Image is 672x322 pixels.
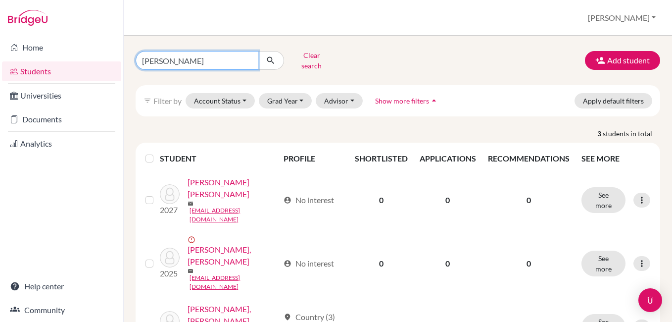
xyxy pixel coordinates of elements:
a: [PERSON_NAME] [PERSON_NAME] [188,176,279,200]
span: location_on [284,313,291,321]
div: No interest [284,258,334,269]
span: students in total [603,128,660,139]
th: SHORTLISTED [349,147,414,170]
span: Show more filters [375,97,429,105]
button: Grad Year [259,93,312,108]
td: 0 [414,230,482,297]
img: ARRIETA HERRERA, JAIME [160,184,180,204]
th: APPLICATIONS [414,147,482,170]
th: PROFILE [278,147,349,170]
button: Account Status [186,93,255,108]
th: SEE MORE [576,147,656,170]
td: 0 [349,230,414,297]
a: [EMAIL_ADDRESS][DOMAIN_NAME] [190,206,279,224]
i: filter_list [144,97,151,105]
button: See more [581,187,625,213]
td: 0 [349,170,414,230]
a: [EMAIL_ADDRESS][DOMAIN_NAME] [190,273,279,291]
th: RECOMMENDATIONS [482,147,576,170]
a: Community [2,300,121,320]
button: See more [581,251,625,276]
a: Help center [2,276,121,296]
span: account_circle [284,196,291,204]
button: Apply default filters [575,93,652,108]
i: arrow_drop_up [429,96,439,106]
strong: 3 [597,128,603,139]
a: Home [2,38,121,57]
span: mail [188,268,193,274]
button: [PERSON_NAME] [583,8,660,27]
input: Find student by name... [136,51,258,70]
a: Documents [2,109,121,129]
div: Open Intercom Messenger [638,288,662,312]
button: Advisor [316,93,363,108]
span: mail [188,201,193,207]
button: Show more filtersarrow_drop_up [367,93,447,108]
th: STUDENT [160,147,277,170]
a: [PERSON_NAME], [PERSON_NAME] [188,244,279,268]
a: Students [2,61,121,81]
td: 0 [414,170,482,230]
a: Universities [2,86,121,106]
p: 2025 [160,268,180,279]
p: 0 [488,258,570,269]
button: Clear search [284,48,339,73]
a: Analytics [2,134,121,154]
p: 0 [488,194,570,206]
img: Bridge-U [8,10,48,26]
button: Add student [585,51,660,70]
span: account_circle [284,260,291,268]
p: 2027 [160,204,180,216]
span: Filter by [153,96,182,106]
img: HERRERA LEMUS, RODRIGO ALEJANDRO [160,248,180,268]
span: error_outline [188,236,197,244]
div: No interest [284,194,334,206]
